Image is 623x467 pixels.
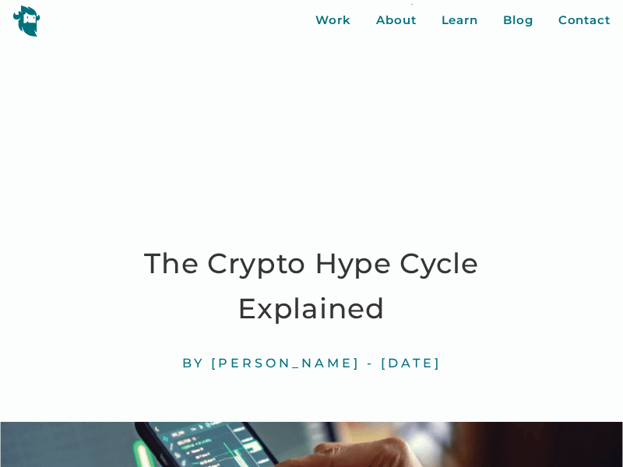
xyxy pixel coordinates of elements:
div: [DATE] [381,356,442,372]
img: yeti logo icon [12,5,40,37]
a: Blog [503,12,533,30]
div: [PERSON_NAME] [211,356,361,372]
a: Contact [558,12,611,30]
h1: The Crypto Hype Cycle Explained [93,241,530,331]
div: By [182,356,205,372]
a: Learn [442,12,479,30]
div: - [367,356,375,372]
